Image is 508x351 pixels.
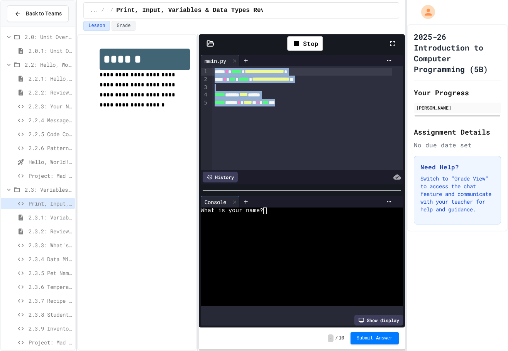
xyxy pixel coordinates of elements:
span: Print, Input, Variables & Data Types Review [29,199,72,208]
span: 2.3.7 Recipe Calculator [29,297,72,305]
button: Back to Teams [7,5,69,22]
span: Project: Mad Libs (Part 1) [29,172,72,180]
span: Project: Mad Libs (Part 2) [29,338,72,346]
span: / [102,7,104,13]
span: 2.2.3: Your Name and Favorite Movie [29,102,72,110]
span: 2.2.6 Pattern Display Challenge [29,144,72,152]
div: main.py [201,57,230,65]
span: 2.3: Variables and Data Types [25,186,72,194]
div: My Account [413,3,437,21]
span: Submit Answer [357,335,393,341]
span: 2.0: Unit Overview [25,33,72,41]
span: 2.2.1: Hello, World! [29,74,72,83]
span: - [328,334,334,342]
span: 2.2.2: Review - Hello, World! [29,88,72,96]
span: 2.3.6 Temperature Converter [29,283,72,291]
div: 1 [201,68,208,76]
span: 2.3.5 Pet Name Keeper [29,269,72,277]
p: Switch to "Grade View" to access the chat feature and communicate with your teacher for help and ... [420,175,494,213]
div: 2 [201,76,208,83]
span: 2.2: Hello, World! [25,61,72,69]
div: [PERSON_NAME] [416,104,499,111]
span: Print, Input, Variables & Data Types Review [116,6,276,15]
div: Stop [287,36,323,51]
span: 10 [339,335,344,341]
span: 2.3.9 Inventory Organizer [29,324,72,332]
div: main.py [201,55,240,66]
span: Hello, World! - Quiz [29,158,72,166]
h2: Your Progress [414,87,501,98]
button: Lesson [83,21,110,31]
div: Console [201,196,240,208]
span: 2.3.2: Review - Variables and Data Types [29,227,72,235]
span: / [110,7,113,13]
div: 3 [201,84,208,91]
span: 2.2.5 Code Commentary Creator [29,130,72,138]
h3: Need Help? [420,162,494,172]
div: No due date set [414,140,501,150]
h2: Assignment Details [414,127,501,137]
span: 2.3.3: What's the Type? [29,241,72,249]
div: History [203,172,238,182]
div: 5 [201,99,208,107]
span: ... [90,7,98,13]
span: 2.2.4 Message Fix [29,116,72,124]
span: / [335,335,338,341]
button: Submit Answer [351,332,399,344]
button: Grade [112,21,135,31]
span: 2.3.4 Data Mix-Up Fix [29,255,72,263]
div: Console [201,198,230,206]
span: What is your name? [201,208,263,214]
div: 4 [201,91,208,99]
h1: 2025-26 Introduction to Computer Programming (5B) [414,31,501,74]
div: Show display [354,315,403,326]
span: 2.3.1: Variables and Data Types [29,213,72,221]
span: 2.3.8 Student ID Scanner [29,310,72,319]
span: 2.0.1: Unit Overview [29,47,72,55]
span: Back to Teams [26,10,62,18]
